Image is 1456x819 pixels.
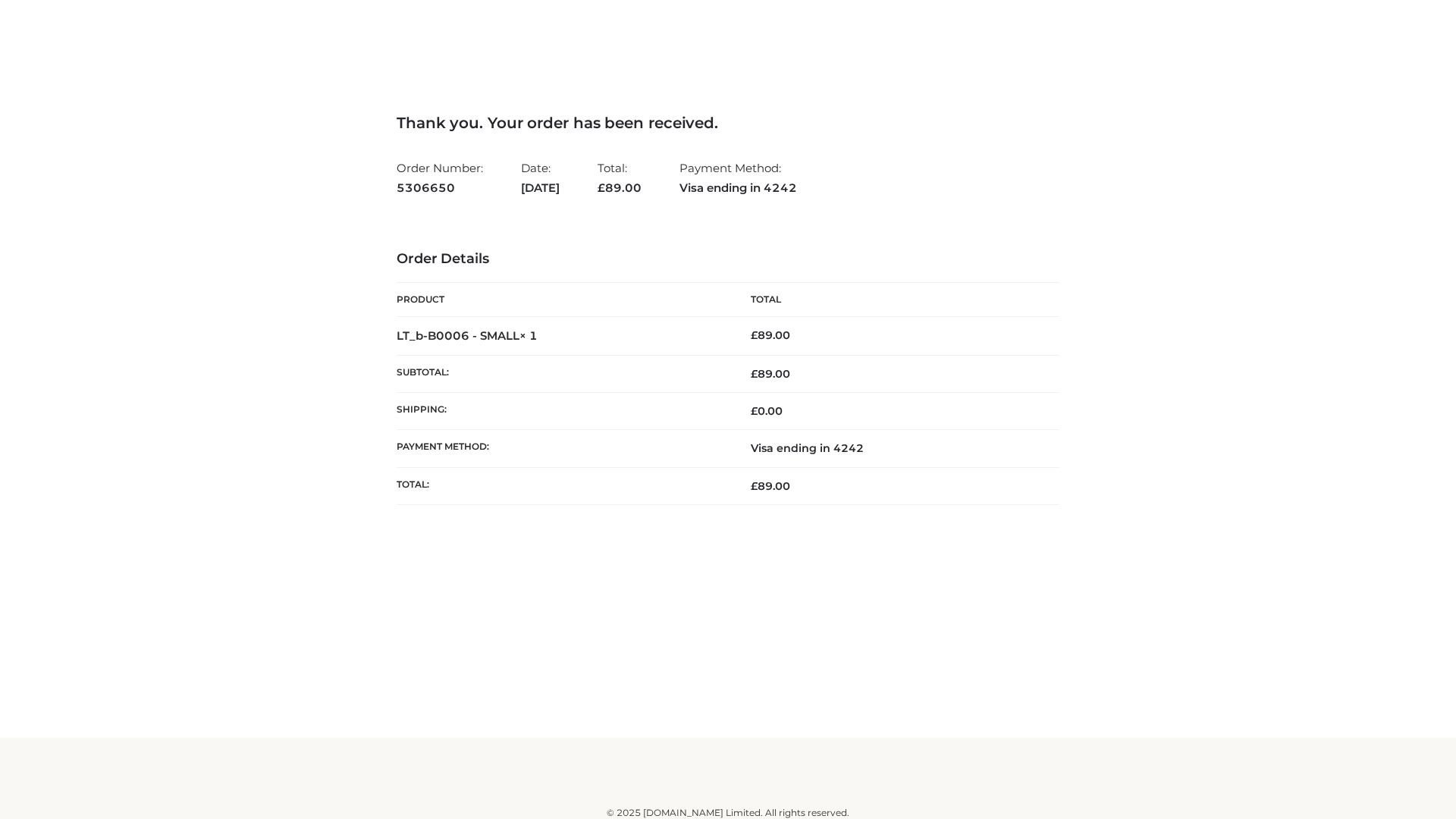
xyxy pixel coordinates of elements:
bdi: 89.00 [751,328,790,342]
strong: 5306650 [397,178,483,198]
strong: [DATE] [521,178,560,198]
strong: × 1 [519,328,538,343]
th: Total [728,283,1059,317]
strong: Visa ending in 4242 [679,178,797,198]
span: £ [598,180,605,195]
span: 89.00 [598,180,642,195]
li: Date: [521,155,560,201]
th: Shipping: [397,393,728,430]
th: Subtotal: [397,355,728,392]
span: 89.00 [751,367,790,381]
span: £ [751,479,758,493]
li: Order Number: [397,155,483,201]
span: £ [751,328,758,342]
h3: Order Details [397,251,1059,268]
th: Total: [397,467,728,504]
span: 89.00 [751,479,790,493]
td: Visa ending in 4242 [728,430,1059,467]
span: £ [751,404,758,418]
strong: LT_b-B0006 - SMALL [397,328,538,343]
th: Payment method: [397,430,728,467]
span: £ [751,367,758,381]
h3: Thank you. Your order has been received. [397,114,1059,132]
li: Payment Method: [679,155,797,201]
bdi: 0.00 [751,404,783,418]
li: Total: [598,155,642,201]
th: Product [397,283,728,317]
